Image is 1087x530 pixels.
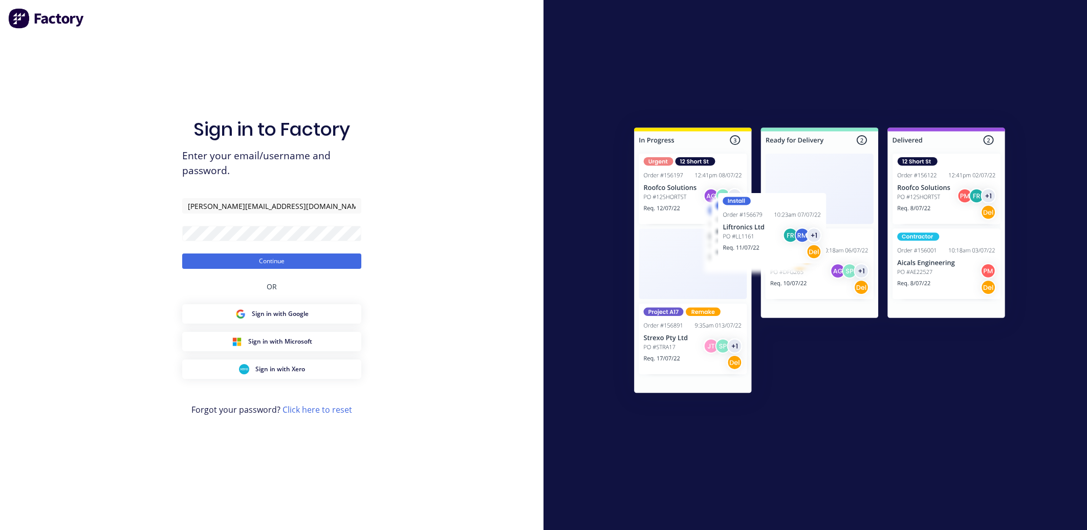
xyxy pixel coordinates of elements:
a: Click here to reset [282,404,352,415]
div: OR [267,269,277,304]
span: Forgot your password? [191,404,352,416]
span: Sign in with Xero [255,365,305,374]
img: Microsoft Sign in [232,336,242,347]
button: Continue [182,253,361,269]
h1: Sign in to Factory [193,118,350,140]
img: Sign in [612,107,1028,417]
button: Google Sign inSign in with Google [182,304,361,324]
img: Xero Sign in [239,364,249,374]
img: Factory [8,8,85,29]
span: Sign in with Google [252,309,309,319]
span: Enter your email/username and password. [182,149,361,178]
img: Google Sign in [235,309,246,319]
span: Sign in with Microsoft [248,337,312,346]
button: Microsoft Sign inSign in with Microsoft [182,332,361,351]
button: Xero Sign inSign in with Xero [182,359,361,379]
input: Email/Username [182,198,361,214]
